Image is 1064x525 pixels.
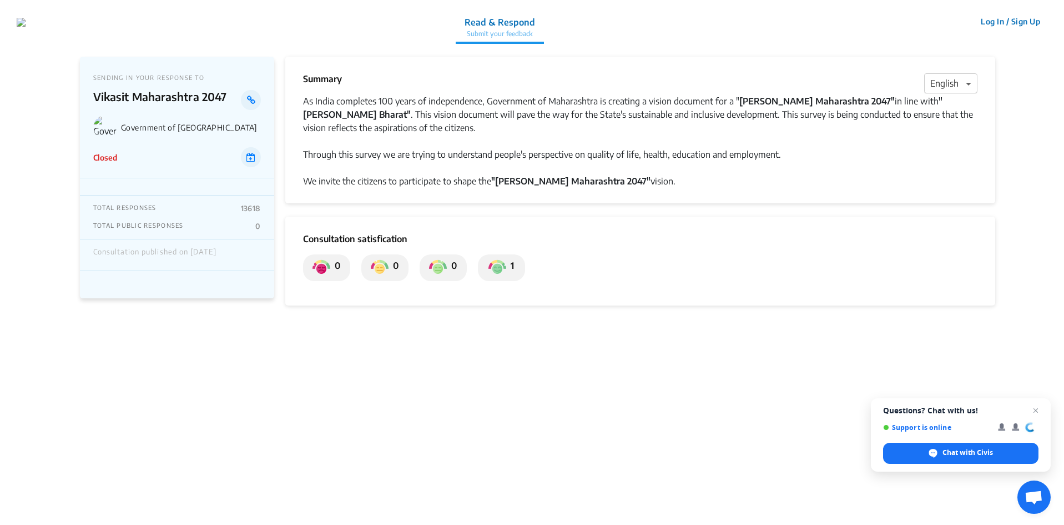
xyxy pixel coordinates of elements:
p: Consultation satisfication [303,232,977,246]
div: We invite the citizens to participate to shape the vision. [303,174,977,188]
p: Submit your feedback [465,29,535,39]
p: SENDING IN YOUR RESPONSE TO [93,74,261,81]
p: 0 [255,222,260,231]
div: Through this survey we are trying to understand people's perspective on quality of life, health, ... [303,148,977,161]
p: 0 [447,259,457,277]
div: Open chat [1017,481,1051,514]
img: Government of Maharashtra logo [93,116,117,139]
span: Close chat [1029,404,1042,417]
span: Support is online [883,423,990,432]
img: 7907nfqetxyivg6ubhai9kg9bhzr [17,18,26,27]
p: TOTAL RESPONSES [93,204,157,213]
p: Vikasit Maharashtra 2047 [93,90,241,110]
p: 0 [330,259,340,277]
img: private_satisfied.png [488,259,506,277]
img: private_somewhat_satisfied.png [429,259,447,277]
button: Log In / Sign Up [974,13,1047,30]
p: Read & Respond [465,16,535,29]
p: Government of [GEOGRAPHIC_DATA] [121,123,261,132]
p: 0 [389,259,399,277]
strong: "[PERSON_NAME] Maharashtra 2047" [491,176,650,187]
p: Summary [303,72,342,86]
p: 1 [506,259,514,277]
p: TOTAL PUBLIC RESPONSES [93,222,184,231]
img: private_dissatisfied.png [312,259,330,277]
p: 13618 [241,204,261,213]
img: private_somewhat_dissatisfied.png [371,259,389,277]
p: Closed [93,152,117,163]
div: As India completes 100 years of independence, Government of Maharashtra is creating a vision docu... [303,94,977,134]
div: Chat with Civis [883,443,1038,464]
span: Questions? Chat with us! [883,406,1038,415]
strong: [PERSON_NAME] Maharashtra 2047" [739,96,895,107]
span: Chat with Civis [942,448,993,458]
div: Consultation published on [DATE] [93,248,216,262]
